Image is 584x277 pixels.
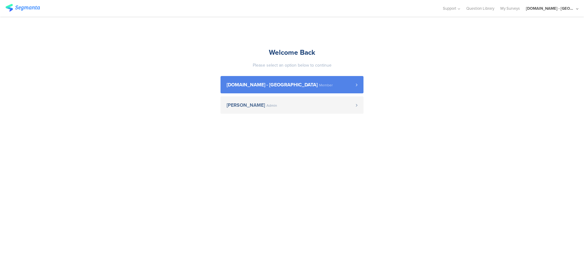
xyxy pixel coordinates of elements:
[221,62,363,68] div: Please select an option below to continue
[221,76,363,93] a: [DOMAIN_NAME] - [GEOGRAPHIC_DATA] Member
[526,5,575,11] div: [DOMAIN_NAME] - [GEOGRAPHIC_DATA]
[227,103,265,108] span: [PERSON_NAME]
[221,96,363,114] a: [PERSON_NAME] Admin
[227,82,318,87] span: [DOMAIN_NAME] - [GEOGRAPHIC_DATA]
[443,5,456,11] span: Support
[319,83,333,87] span: Member
[221,47,363,57] div: Welcome Back
[266,104,277,107] span: Admin
[5,4,40,12] img: segmanta logo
